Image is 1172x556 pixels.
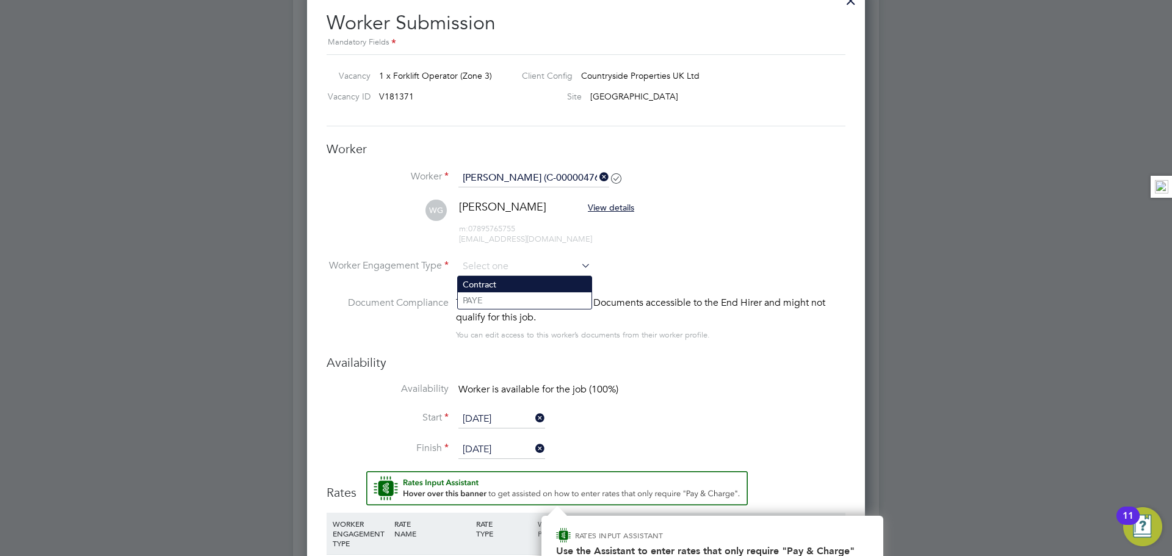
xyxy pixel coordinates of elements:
[459,234,592,244] span: [EMAIL_ADDRESS][DOMAIN_NAME]
[327,1,845,49] h2: Worker Submission
[425,200,447,221] span: WG
[322,70,371,81] label: Vacancy
[330,513,391,554] div: WORKER ENGAGEMENT TYPE
[535,513,596,544] div: WORKER PAY RATE
[379,91,414,102] span: V181371
[458,276,591,292] li: Contract
[719,513,781,544] div: AGENCY MARKUP
[327,383,449,395] label: Availability
[327,259,449,272] label: Worker Engagement Type
[327,36,845,49] div: Mandatory Fields
[459,200,546,214] span: [PERSON_NAME]
[458,441,545,459] input: Select one
[456,328,710,342] div: You can edit access to this worker’s documents from their worker profile.
[327,170,449,183] label: Worker
[556,528,571,543] img: ENGAGE Assistant Icon
[459,223,468,234] span: m:
[391,513,473,544] div: RATE NAME
[575,530,728,541] p: RATES INPUT ASSISTANT
[456,295,845,325] div: This worker has no Compliance Documents accessible to the End Hirer and might not qualify for thi...
[379,70,492,81] span: 1 x Forklift Operator (Zone 3)
[596,513,658,544] div: HOLIDAY PAY
[1123,516,1134,532] div: 11
[322,91,371,102] label: Vacancy ID
[588,202,634,213] span: View details
[590,91,678,102] span: [GEOGRAPHIC_DATA]
[327,411,449,424] label: Start
[458,258,591,276] input: Select one
[458,169,609,187] input: Search for...
[327,141,845,157] h3: Worker
[581,70,700,81] span: Countryside Properties UK Ltd
[327,442,449,455] label: Finish
[512,91,582,102] label: Site
[658,513,720,544] div: EMPLOYER COST
[458,292,591,308] li: PAYE
[327,471,845,500] h3: Rates
[366,471,748,505] button: Rate Assistant
[459,223,515,234] span: 07895765755
[327,355,845,370] h3: Availability
[473,513,535,544] div: RATE TYPE
[1123,507,1162,546] button: Open Resource Center, 11 new notifications
[781,513,842,554] div: AGENCY CHARGE RATE
[458,383,618,395] span: Worker is available for the job (100%)
[327,295,449,340] label: Document Compliance
[512,70,573,81] label: Client Config
[458,410,545,428] input: Select one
